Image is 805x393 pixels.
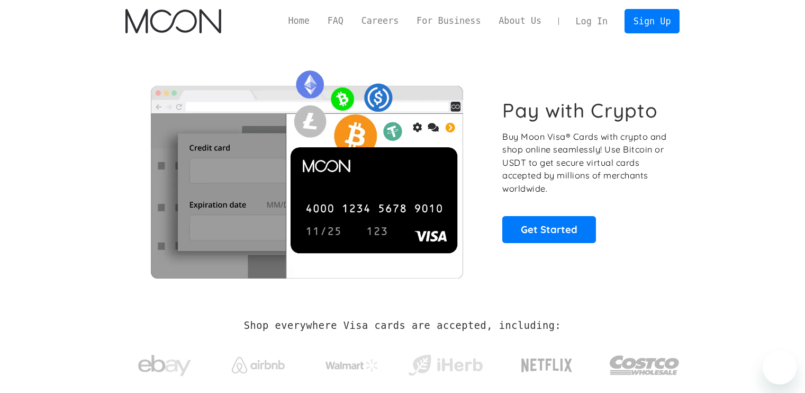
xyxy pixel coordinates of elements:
a: For Business [408,14,490,28]
a: Airbnb [219,346,297,379]
a: Log In [567,10,617,33]
a: Careers [352,14,408,28]
a: Walmart [312,349,391,377]
a: About Us [490,14,550,28]
img: Netflix [520,352,573,379]
a: Home [279,14,319,28]
img: Airbnb [232,357,285,373]
a: ebay [125,338,204,388]
a: iHerb [406,341,485,385]
p: Buy Moon Visa® Cards with crypto and shop online seamlessly! Use Bitcoin or USDT to get secure vi... [502,130,668,195]
img: Moon Logo [125,9,221,33]
a: Netflix [500,342,594,384]
h2: Shop everywhere Visa cards are accepted, including: [244,320,561,332]
img: iHerb [406,352,485,379]
img: Moon Cards let you spend your crypto anywhere Visa is accepted. [125,63,488,278]
a: Sign Up [625,9,680,33]
a: home [125,9,221,33]
img: Walmart [325,359,378,372]
a: Get Started [502,216,596,243]
h1: Pay with Crypto [502,99,658,122]
a: Costco [609,335,680,390]
img: Costco [609,345,680,385]
iframe: Button to launch messaging window [763,351,797,385]
img: ebay [138,349,191,382]
a: FAQ [319,14,352,28]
